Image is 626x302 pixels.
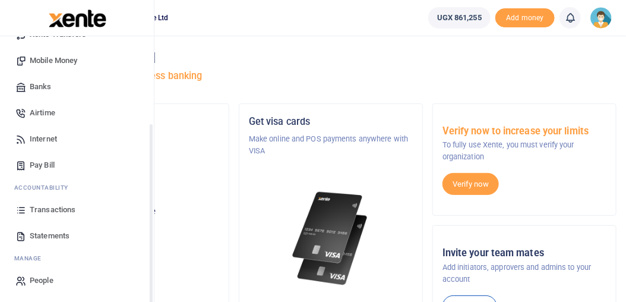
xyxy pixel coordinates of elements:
[10,100,144,126] a: Airtime
[423,7,495,29] li: Wallet ballance
[437,12,482,24] span: UGX 861,255
[10,178,144,197] li: Ac
[49,10,106,27] img: logo-large
[428,7,491,29] a: UGX 861,255
[249,133,413,158] p: Make online and POS payments anywhere with VISA
[590,7,612,29] img: profile-user
[442,247,606,259] h5: Invite your team mates
[10,249,144,268] li: M
[495,8,555,28] li: Toup your wallet
[10,268,144,294] a: People
[20,254,42,263] span: anage
[30,275,53,287] span: People
[249,116,413,128] h5: Get visa cards
[10,126,144,152] a: Internet
[30,81,52,93] span: Banks
[10,223,144,249] a: Statements
[495,12,555,21] a: Add money
[48,13,106,22] a: logo-small logo-large logo-large
[30,230,69,242] span: Statements
[45,70,616,82] h5: Welcome to better business banking
[30,159,55,171] span: Pay Bill
[30,204,75,216] span: Transactions
[10,152,144,178] a: Pay Bill
[590,7,616,29] a: profile-user
[30,55,77,67] span: Mobile Money
[442,139,606,163] p: To fully use Xente, you must verify your organization
[442,173,499,196] a: Verify now
[495,8,555,28] span: Add money
[45,51,616,64] h4: Hello [PERSON_NAME]
[10,197,144,223] a: Transactions
[30,107,55,119] span: Airtime
[442,125,606,137] h5: Verify now to increase your limits
[10,48,144,74] a: Mobile Money
[10,74,144,100] a: Banks
[290,186,372,291] img: xente-_physical_cards.png
[23,183,68,192] span: countability
[30,133,57,145] span: Internet
[442,262,606,286] p: Add initiators, approvers and admins to your account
